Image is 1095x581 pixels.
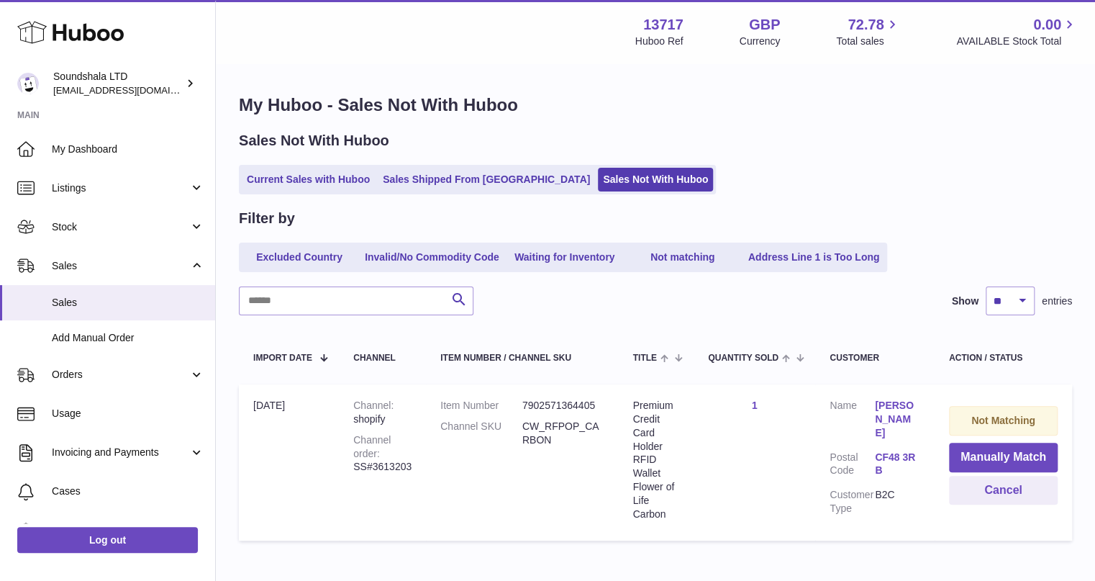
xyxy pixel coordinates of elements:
span: Invoicing and Payments [52,446,189,459]
span: entries [1042,294,1072,308]
dd: B2C [875,488,920,515]
a: Sales Not With Huboo [598,168,713,192]
a: Invalid/No Commodity Code [360,246,504,269]
a: Sales Shipped From [GEOGRAPHIC_DATA] [378,168,595,192]
label: Show [952,294,978,308]
dd: 7902571364405 [522,399,604,413]
div: Soundshala LTD [53,70,183,97]
span: Add Manual Order [52,331,204,345]
span: Stock [52,220,189,234]
dt: Item Number [440,399,522,413]
span: Import date [253,353,312,363]
span: AVAILABLE Stock Total [956,35,1078,48]
strong: 13717 [643,15,683,35]
div: shopify [353,399,412,426]
a: Address Line 1 is Too Long [743,246,885,269]
span: Sales [52,296,204,310]
dt: Customer Type [830,488,875,515]
img: sales@sound-shala.com [17,73,39,94]
button: Manually Match [949,443,1058,472]
div: Currency [740,35,781,48]
span: 0.00 [1033,15,1061,35]
a: Log out [17,527,198,553]
span: Orders [52,368,189,382]
div: Premium Credit Card Holder RFID Wallet Flower of Life Carbon [633,399,680,521]
span: My Dashboard [52,143,204,156]
td: [DATE] [239,384,339,541]
h2: Filter by [239,209,295,228]
strong: Channel order [353,434,391,459]
span: Title [633,353,657,363]
a: 1 [752,400,758,411]
span: Cases [52,485,204,498]
div: Item Number / Channel SKU [440,353,604,363]
dd: CW_RFPOP_CARBON [522,420,604,447]
a: Current Sales with Huboo [242,168,375,192]
span: Quantity Sold [708,353,778,363]
span: Listings [52,181,189,195]
span: Sales [52,259,189,273]
strong: Channel [353,400,394,411]
span: Usage [52,407,204,420]
span: [EMAIL_ADDRESS][DOMAIN_NAME] [53,84,212,96]
div: SS#3613203 [353,433,412,474]
div: Huboo Ref [635,35,683,48]
h1: My Huboo - Sales Not With Huboo [239,94,1072,117]
div: Channel [353,353,412,363]
a: 0.00 AVAILABLE Stock Total [956,15,1078,48]
a: [PERSON_NAME] [875,399,920,440]
div: Customer [830,353,920,363]
button: Cancel [949,476,1058,505]
a: Waiting for Inventory [507,246,622,269]
dt: Channel SKU [440,420,522,447]
strong: Not Matching [971,415,1035,426]
strong: GBP [749,15,780,35]
div: Action / Status [949,353,1058,363]
dt: Name [830,399,875,443]
a: Not matching [625,246,740,269]
a: 72.78 Total sales [836,15,900,48]
span: Total sales [836,35,900,48]
h2: Sales Not With Huboo [239,131,389,150]
span: 72.78 [848,15,883,35]
a: CF48 3RB [875,451,920,478]
dt: Postal Code [830,451,875,482]
a: Excluded Country [242,246,357,269]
